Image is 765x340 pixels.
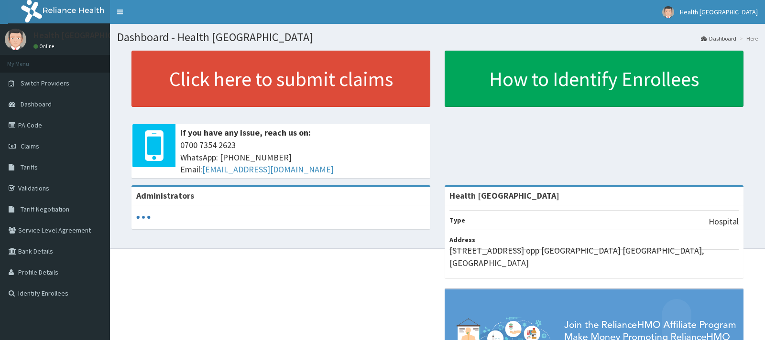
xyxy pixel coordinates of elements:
[202,164,334,175] a: [EMAIL_ADDRESS][DOMAIN_NAME]
[5,29,26,50] img: User Image
[131,51,430,107] a: Click here to submit claims
[662,6,674,18] img: User Image
[737,34,758,42] li: Here
[180,139,426,176] span: 0700 7354 2623 WhatsApp: [PHONE_NUMBER] Email:
[21,163,38,171] span: Tariffs
[449,244,739,269] p: [STREET_ADDRESS] opp [GEOGRAPHIC_DATA] [GEOGRAPHIC_DATA], [GEOGRAPHIC_DATA]
[180,127,311,138] b: If you have any issue, reach us on:
[701,34,736,42] a: Dashboard
[33,43,56,50] a: Online
[449,216,465,224] b: Type
[680,8,758,16] span: Health [GEOGRAPHIC_DATA]
[21,100,52,108] span: Dashboard
[449,235,475,244] b: Address
[709,215,739,228] p: Hospital
[445,51,743,107] a: How to Identify Enrollees
[21,142,39,150] span: Claims
[21,205,69,213] span: Tariff Negotiation
[449,190,559,201] strong: Health [GEOGRAPHIC_DATA]
[117,31,758,43] h1: Dashboard - Health [GEOGRAPHIC_DATA]
[33,31,140,40] p: Health [GEOGRAPHIC_DATA]
[136,190,194,201] b: Administrators
[136,210,151,224] svg: audio-loading
[21,79,69,87] span: Switch Providers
